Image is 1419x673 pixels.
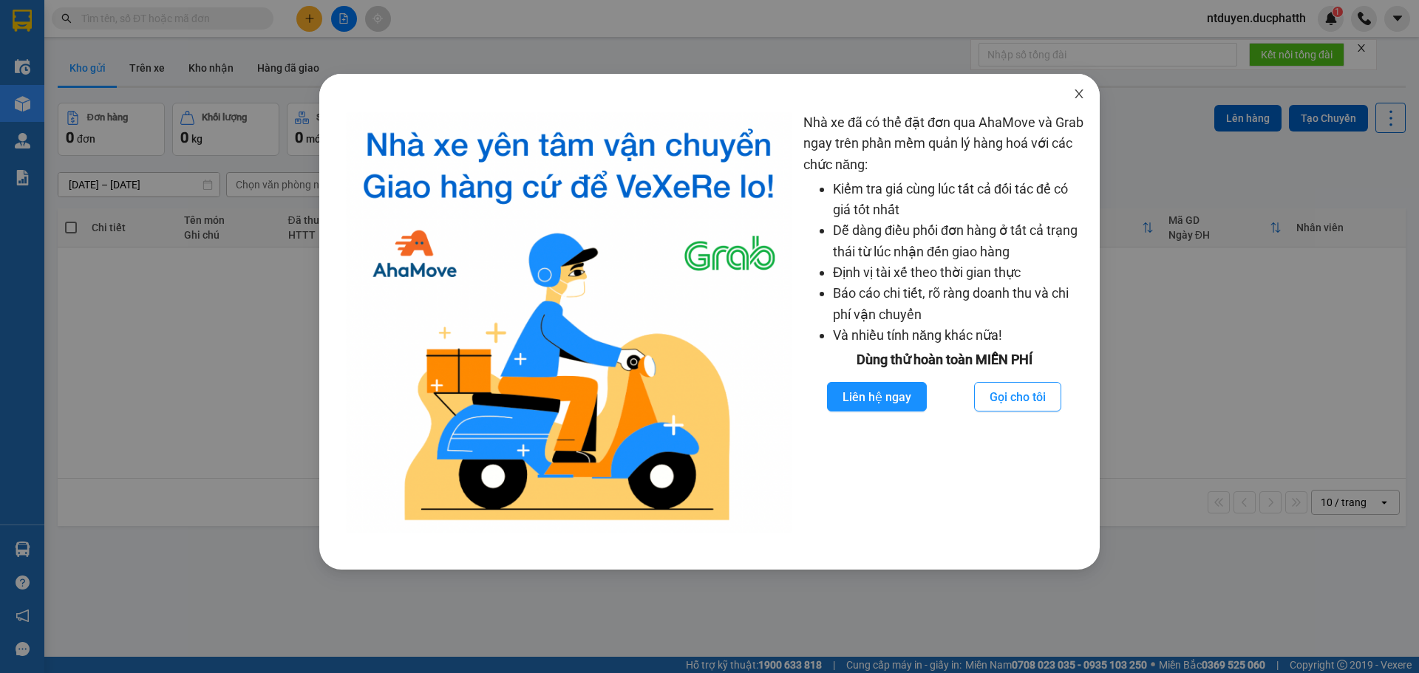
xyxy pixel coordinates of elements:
li: Dễ dàng điều phối đơn hàng ở tất cả trạng thái từ lúc nhận đến giao hàng [833,220,1085,262]
span: Liên hệ ngay [843,388,911,406]
button: Liên hệ ngay [827,382,927,411]
li: Và nhiều tính năng khác nữa! [833,325,1085,346]
img: logo [346,112,792,533]
button: Close [1058,74,1100,115]
li: Định vị tài xế theo thời gian thực [833,262,1085,283]
div: Nhà xe đã có thể đặt đơn qua AhaMove và Grab ngay trên phần mềm quản lý hàng hoá với các chức năng: [803,112,1085,533]
span: Gọi cho tôi [990,388,1046,406]
span: close [1073,88,1085,100]
li: Kiểm tra giá cùng lúc tất cả đối tác để có giá tốt nhất [833,179,1085,221]
li: Báo cáo chi tiết, rõ ràng doanh thu và chi phí vận chuyển [833,283,1085,325]
button: Gọi cho tôi [974,382,1061,411]
div: Dùng thử hoàn toàn MIỄN PHÍ [803,349,1085,370]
